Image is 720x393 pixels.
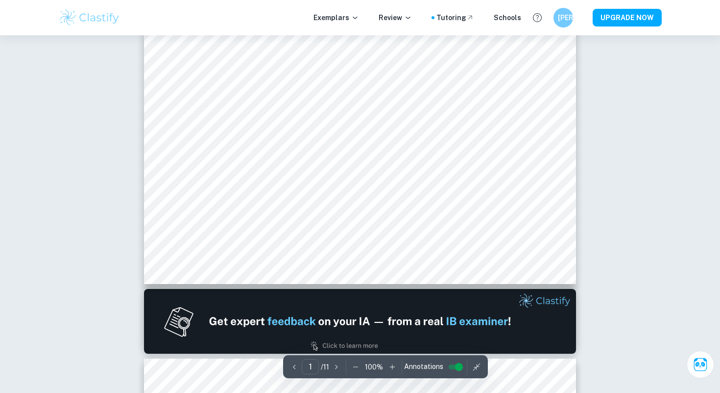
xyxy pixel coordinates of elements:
[58,8,120,27] img: Clastify logo
[379,12,412,23] p: Review
[321,362,329,372] p: / 11
[529,9,546,26] button: Help and Feedback
[404,362,443,372] span: Annotations
[494,12,521,23] a: Schools
[144,289,576,354] img: Ad
[553,8,573,27] button: [PERSON_NAME]
[436,12,474,23] a: Tutoring
[558,12,569,23] h6: [PERSON_NAME]
[365,362,383,372] p: 100 %
[313,12,359,23] p: Exemplars
[687,351,714,378] button: Ask Clai
[593,9,662,26] button: UPGRADE NOW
